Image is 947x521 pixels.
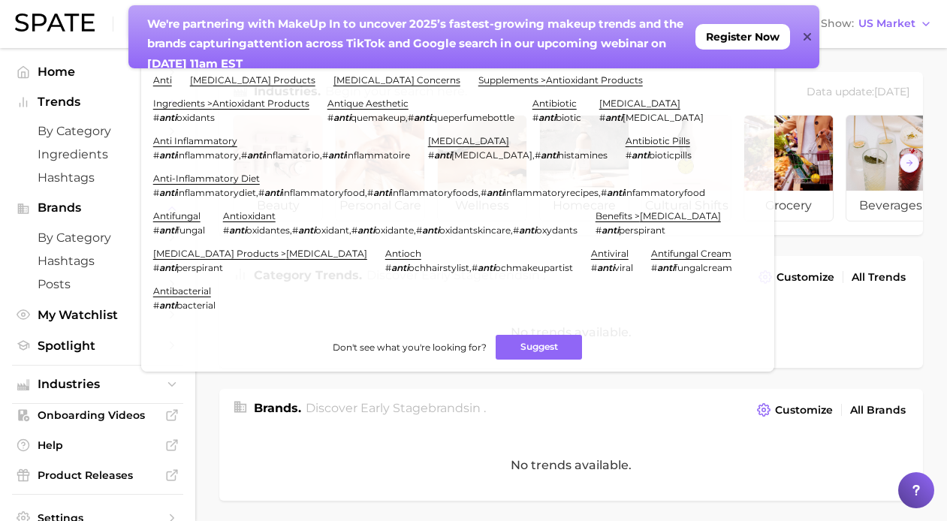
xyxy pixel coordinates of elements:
[434,149,451,161] em: anti
[190,74,315,86] a: [MEDICAL_DATA] products
[373,187,391,198] em: anti
[153,149,410,161] div: , ,
[755,267,838,288] button: Customize
[535,149,541,161] span: #
[12,166,183,189] a: Hashtags
[357,224,375,236] em: anti
[817,14,936,34] button: ShowUS Market
[599,98,680,109] a: [MEDICAL_DATA]
[391,187,478,198] span: inflammatoryfoods
[599,112,605,123] span: #
[556,112,581,123] span: biotic
[777,271,834,284] span: Customize
[12,249,183,273] a: Hashtags
[850,404,906,417] span: All Brands
[254,401,301,415] span: Brands .
[807,83,909,103] div: Data update: [DATE]
[176,262,223,273] span: perspirant
[408,112,414,123] span: #
[538,112,556,123] em: anti
[38,230,158,245] span: by Category
[12,434,183,456] a: Help
[536,224,578,236] span: oxydants
[626,135,690,146] a: antibiotic pills
[532,112,538,123] span: #
[298,224,315,236] em: anti
[333,74,460,86] a: [MEDICAL_DATA] concerns
[153,98,309,109] a: ingredients >antioxidant products
[848,267,909,288] a: All Trends
[351,112,406,123] span: quemakeup
[223,210,276,221] a: antioxidant
[596,224,602,236] span: #
[176,112,215,123] span: oxidants
[12,91,183,113] button: Trends
[414,112,431,123] em: anti
[159,262,176,273] em: anti
[247,149,264,161] em: anti
[649,149,692,161] span: bioticpills
[601,187,607,198] span: #
[626,149,632,161] span: #
[223,224,578,236] div: , , , ,
[38,254,158,268] span: Hashtags
[38,124,158,138] span: by Category
[264,149,320,161] span: inflamatorio
[496,335,582,360] button: Suggest
[12,60,183,83] a: Home
[391,262,409,273] em: anti
[385,248,421,259] a: antioch
[159,300,176,311] em: anti
[504,187,599,198] span: inflammatoryrecipes
[591,262,597,273] span: #
[345,149,410,161] span: inflammatoire
[153,248,367,259] a: [MEDICAL_DATA] products >[MEDICAL_DATA]
[12,334,183,357] a: Spotlight
[159,112,176,123] em: anti
[478,262,495,273] em: anti
[38,170,158,185] span: Hashtags
[327,98,409,109] a: antique aesthetic
[38,308,158,322] span: My Watchlist
[478,74,643,86] a: supplements >antioxidant products
[351,224,357,236] span: #
[38,201,158,215] span: Brands
[624,187,705,198] span: infammatoryfood
[744,191,833,221] span: grocery
[743,115,834,221] a: grocery
[602,224,619,236] em: anti
[422,224,439,236] em: anti
[38,65,158,79] span: Home
[519,224,536,236] em: anti
[852,271,906,284] span: All Trends
[821,20,854,28] span: Show
[12,197,183,219] button: Brands
[541,149,558,161] em: anti
[385,262,391,273] span: #
[495,262,573,273] span: ochmakeupartist
[322,149,328,161] span: #
[657,262,674,273] em: anti
[327,112,333,123] span: #
[153,224,159,236] span: #
[623,112,704,123] span: [MEDICAL_DATA]
[38,339,158,353] span: Spotlight
[596,210,721,221] a: benefits >[MEDICAL_DATA]
[591,248,629,259] a: antiviral
[292,224,298,236] span: #
[775,404,833,417] span: Customize
[428,135,509,146] a: [MEDICAL_DATA]
[264,187,282,198] em: anti
[846,191,935,221] span: beverages
[159,224,176,236] em: anti
[38,438,158,452] span: Help
[153,210,201,221] a: antifungal
[651,262,657,273] span: #
[153,262,159,273] span: #
[159,149,176,161] em: anti
[282,187,365,198] span: inflammatoryfood
[153,135,237,146] a: anti inflammatory
[858,20,915,28] span: US Market
[487,187,504,198] em: anti
[12,273,183,296] a: Posts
